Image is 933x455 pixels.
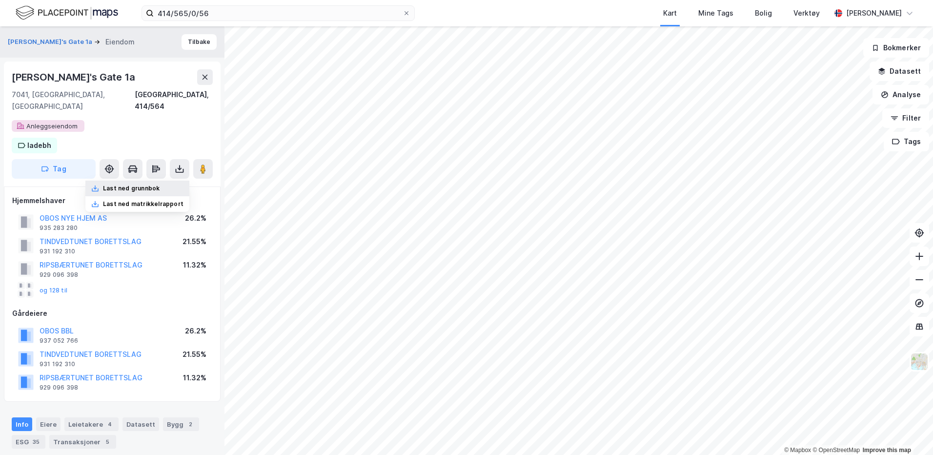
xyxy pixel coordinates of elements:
a: Mapbox [784,447,811,454]
div: Mine Tags [698,7,733,19]
div: 929 096 398 [40,271,78,279]
div: 7041, [GEOGRAPHIC_DATA], [GEOGRAPHIC_DATA] [12,89,135,112]
div: Verktøy [793,7,820,19]
button: Tilbake [182,34,217,50]
div: 2 [185,419,195,429]
div: Last ned grunnbok [103,185,160,192]
div: Hjemmelshaver [12,195,212,207]
input: Søk på adresse, matrikkel, gårdeiere, leietakere eller personer [154,6,403,21]
div: Transaksjoner [49,435,116,449]
div: 4 [105,419,115,429]
div: [PERSON_NAME] [846,7,902,19]
div: ESG [12,435,45,449]
div: 35 [31,437,41,447]
button: Analyse [872,85,929,104]
div: 21.55% [183,349,206,360]
div: Eiere [36,417,61,431]
button: Tags [884,132,929,151]
button: Tag [12,159,96,179]
div: 5 [102,437,112,447]
button: Filter [882,108,929,128]
div: ladebh [27,140,51,151]
div: 11.32% [183,372,206,384]
div: Info [12,417,32,431]
div: 26.2% [185,325,206,337]
img: Z [910,352,929,371]
button: Bokmerker [863,38,929,58]
div: Datasett [122,417,159,431]
div: 26.2% [185,212,206,224]
a: OpenStreetMap [812,447,860,454]
div: 929 096 398 [40,384,78,392]
div: [PERSON_NAME]'s Gate 1a [12,69,137,85]
button: Datasett [870,62,929,81]
div: 11.32% [183,259,206,271]
img: logo.f888ab2527a4732fd821a326f86c7f29.svg [16,4,118,21]
iframe: Chat Widget [884,408,933,455]
div: 935 283 280 [40,224,78,232]
div: 931 192 310 [40,248,75,255]
div: Eiendom [105,36,135,48]
div: [GEOGRAPHIC_DATA], 414/564 [135,89,213,112]
div: Bygg [163,417,199,431]
a: Improve this map [863,447,911,454]
div: 21.55% [183,236,206,248]
div: Last ned matrikkelrapport [103,200,183,208]
div: 937 052 766 [40,337,78,345]
div: 931 192 310 [40,360,75,368]
div: Leietakere [64,417,119,431]
div: Kontrollprogram for chat [884,408,933,455]
button: [PERSON_NAME]'s Gate 1a [8,37,94,47]
div: Bolig [755,7,772,19]
div: Gårdeiere [12,308,212,319]
div: Kart [663,7,677,19]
